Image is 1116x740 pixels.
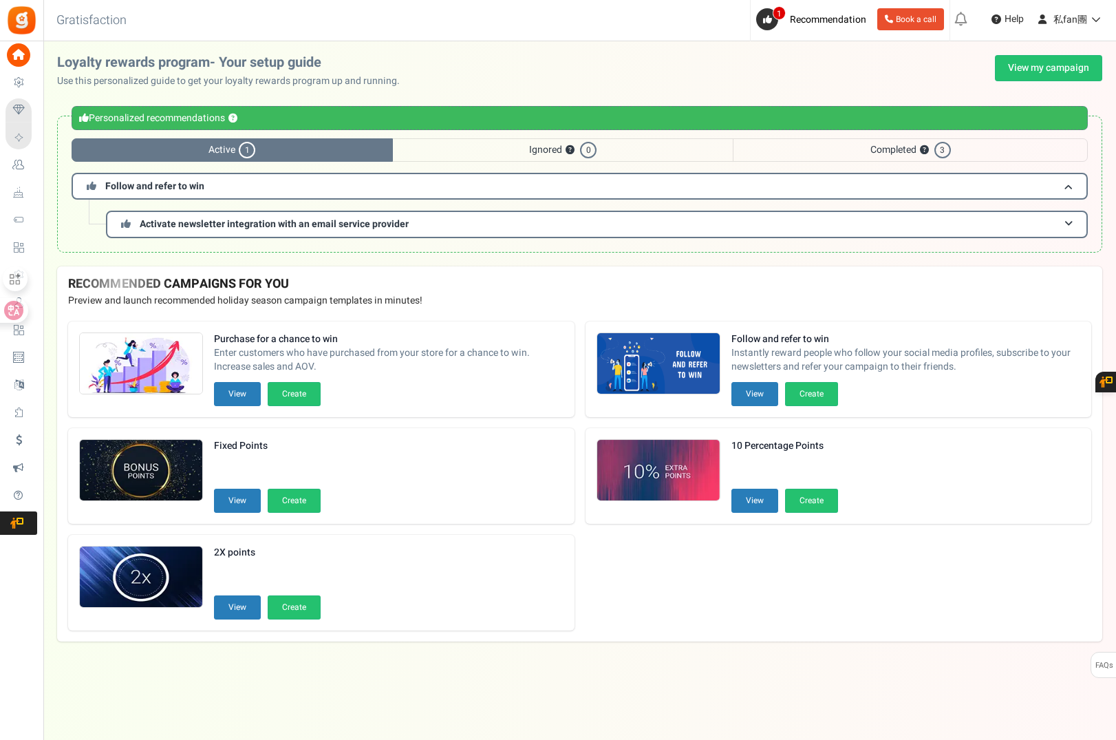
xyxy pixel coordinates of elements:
span: Instantly reward people who follow your social media profiles, subscribe to your newsletters and ... [731,346,1081,374]
button: View [731,489,778,513]
a: Help [986,8,1029,30]
a: 1 Recommendation [756,8,872,30]
span: Active [72,138,393,162]
img: Recommended Campaigns [597,440,720,502]
h3: Gratisfaction [41,7,142,34]
strong: 2X points [214,546,321,560]
span: Follow and refer to win [105,179,204,193]
div: Personalized recommendations [72,106,1088,130]
img: Recommended Campaigns [80,440,202,502]
button: ? [920,146,929,155]
span: 3 [934,142,951,158]
strong: Fixed Points [214,439,321,453]
button: Create [268,595,321,620]
strong: Follow and refer to win [731,332,1081,346]
button: Create [785,382,838,406]
span: 1 [239,142,255,158]
strong: Purchase for a chance to win [214,332,564,346]
span: Recommendation [790,12,866,27]
button: View [731,382,778,406]
span: Enter customers who have purchased from your store for a chance to win. Increase sales and AOV. [214,346,564,374]
span: 0 [580,142,597,158]
img: Gratisfaction [6,5,37,36]
h4: RECOMMENDED CAMPAIGNS FOR YOU [68,277,1091,291]
span: FAQs [1095,653,1113,679]
span: Completed [733,138,1088,162]
a: Book a call [877,8,944,30]
p: Use this personalized guide to get your loyalty rewards program up and running. [57,74,411,88]
p: Preview and launch recommended holiday season campaign templates in minutes! [68,294,1091,308]
span: Activate newsletter integration with an email service provider [140,217,409,231]
button: ? [566,146,575,155]
span: Ignored [393,138,733,162]
button: View [214,382,261,406]
button: Create [785,489,838,513]
button: View [214,489,261,513]
button: Create [268,489,321,513]
button: ? [228,114,237,123]
img: Recommended Campaigns [597,333,720,395]
button: Create [268,382,321,406]
span: 1 [773,6,786,20]
img: Recommended Campaigns [80,547,202,609]
strong: 10 Percentage Points [731,439,838,453]
img: Recommended Campaigns [80,333,202,395]
span: Help [1001,12,1024,26]
h2: Loyalty rewards program- Your setup guide [57,55,411,70]
span: 私fan團 [1053,12,1087,27]
a: View my campaign [995,55,1102,81]
button: View [214,595,261,620]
